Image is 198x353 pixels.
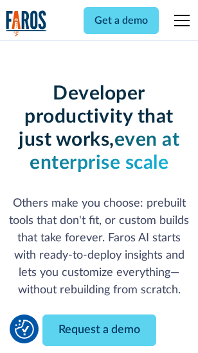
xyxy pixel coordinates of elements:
a: home [6,10,47,37]
div: menu [166,5,192,36]
button: Cookie Settings [15,320,34,339]
img: Revisit consent button [15,320,34,339]
p: Others make you choose: prebuilt tools that don't fit, or custom builds that take forever. Faros ... [6,195,192,299]
a: Request a demo [42,314,156,346]
strong: Developer productivity that just works, [19,84,174,150]
img: Logo of the analytics and reporting company Faros. [6,10,47,37]
a: Get a demo [84,7,159,34]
